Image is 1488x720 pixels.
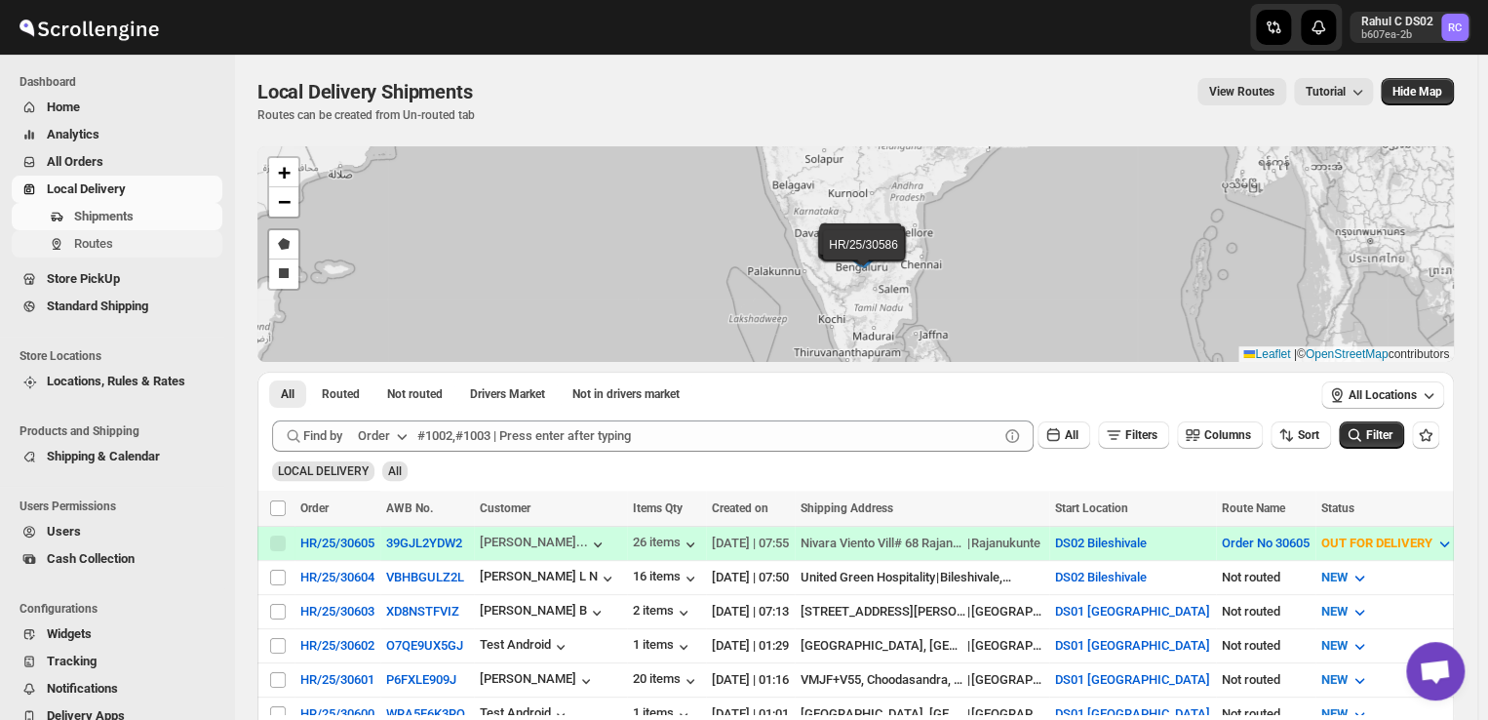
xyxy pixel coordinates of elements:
div: 16 items [633,569,700,588]
div: [GEOGRAPHIC_DATA] [971,602,1043,621]
button: Home [12,94,222,121]
span: LOCAL DELIVERY [278,464,369,478]
button: 20 items [633,671,700,691]
span: Cash Collection [47,551,135,566]
span: Locations, Rules & Rates [47,374,185,388]
span: Routes [74,236,113,251]
span: Hide Map [1392,84,1442,100]
button: [PERSON_NAME] B [480,603,607,622]
img: Marker [849,246,879,267]
button: HR/25/30602 [300,638,374,653]
div: Not routed [1222,636,1310,656]
span: Tutorial [1306,85,1346,99]
span: Status [1321,501,1354,515]
div: [PERSON_NAME] [480,671,596,691]
div: [GEOGRAPHIC_DATA] [971,636,1043,656]
div: | [801,568,1043,587]
button: All [269,380,306,408]
span: Tracking [47,654,97,668]
span: | [1294,347,1297,361]
div: Bileshivale, [GEOGRAPHIC_DATA] [940,568,1012,587]
span: All [281,386,294,402]
p: Rahul C DS02 [1361,14,1433,29]
span: View Routes [1209,84,1274,100]
div: [GEOGRAPHIC_DATA] [971,670,1043,690]
span: Products and Shipping [20,423,224,439]
button: Filters [1098,421,1169,449]
a: Leaflet [1243,347,1290,361]
span: All Locations [1349,387,1417,403]
button: DS02 Bileshivale [1055,536,1147,550]
button: Claimable [458,380,557,408]
button: NEW [1310,596,1381,627]
button: DS02 Bileshivale [1055,570,1147,584]
button: Filter [1339,421,1404,449]
button: VBHBGULZ2L [386,570,464,584]
div: VMJF+V55, Choodasandra, [GEOGRAPHIC_DATA], [GEOGRAPHIC_DATA], [GEOGRAPHIC_DATA], 560100 [801,670,966,690]
button: Test Android [480,637,570,657]
div: [DATE] | 01:29 [712,636,789,656]
img: Marker [848,242,878,263]
button: Analytics [12,121,222,148]
p: Routes can be created from Un-routed tab [257,107,480,123]
p: b607ea-2b [1361,29,1433,41]
span: Users [47,524,81,539]
span: Widgets [47,626,92,641]
input: #1002,#1003 | Press enter after typing [417,420,999,452]
button: User menu [1350,12,1470,43]
button: Notifications [12,675,222,702]
a: Draw a polygon [269,230,298,260]
div: Open chat [1406,642,1465,700]
img: Marker [845,241,875,262]
img: Marker [846,239,876,260]
span: Filter [1366,428,1392,442]
button: HR/25/30605 [300,536,374,550]
button: Columns [1177,421,1263,449]
span: − [278,189,291,214]
button: All Locations [1321,381,1444,409]
span: Dashboard [20,74,224,90]
div: | [801,636,1043,656]
button: Sort [1271,421,1331,449]
img: ScrollEngine [16,3,162,52]
span: Route Name [1222,501,1285,515]
div: © contributors [1238,346,1454,363]
span: Columns [1204,428,1251,442]
button: Order No 30605 [1222,536,1310,550]
span: Shipments [74,209,134,223]
span: AWB No. [386,501,433,515]
img: Marker [849,247,879,268]
span: Order [300,501,329,515]
span: Local Delivery Shipments [257,80,472,103]
span: Created on [712,501,768,515]
span: NEW [1321,638,1348,653]
div: [DATE] | 07:50 [712,568,789,587]
button: view route [1197,78,1286,105]
span: NEW [1321,604,1348,619]
span: Not in drivers market [572,386,680,402]
span: Analytics [47,127,99,141]
div: [STREET_ADDRESS][PERSON_NAME] [801,602,966,621]
span: Find by [303,426,342,446]
div: [PERSON_NAME]... [480,535,588,549]
div: Rajanukunte [971,534,1040,553]
button: [PERSON_NAME] L N [480,569,617,588]
span: All [1065,428,1078,442]
button: Cash Collection [12,545,222,573]
img: Marker [848,245,878,266]
span: Configurations [20,601,224,617]
button: NEW [1310,562,1381,593]
span: OUT FOR DELIVERY [1321,536,1432,550]
span: Local Delivery [47,181,126,196]
button: 1 items [633,637,693,657]
div: HR/25/30601 [300,672,374,687]
span: Shipping Address [801,501,893,515]
span: All [388,464,402,478]
div: | [801,534,1043,553]
span: Routed [322,386,360,402]
span: Customer [480,501,530,515]
div: Nivara Viento Vill# 68 Rajankunte [801,534,966,553]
